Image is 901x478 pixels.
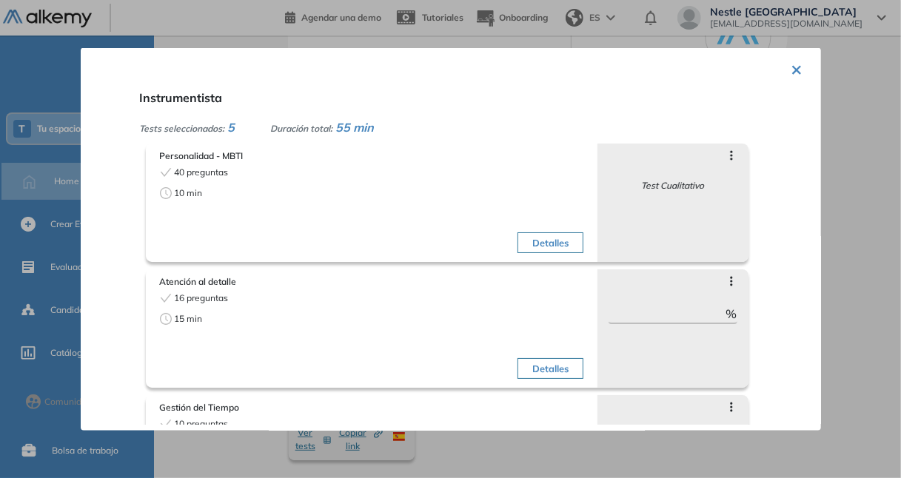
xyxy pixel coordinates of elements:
[175,166,229,179] span: 40 preguntas
[160,313,172,325] span: clock-circle
[160,292,172,304] span: check
[160,418,172,430] span: check
[140,123,225,134] span: Tests seleccionados:
[160,187,172,199] span: clock-circle
[726,305,737,323] span: %
[228,120,235,135] span: 5
[518,358,583,379] button: Detalles
[140,90,223,105] span: Instrumentista
[160,166,172,178] span: check
[271,123,333,134] span: Duración total:
[175,292,229,305] span: 16 preguntas
[160,275,584,289] span: Atención al detalle
[175,186,203,200] span: 10 min
[791,54,803,83] button: ×
[336,120,375,135] span: 55 min
[160,149,584,163] span: Personalidad - MBTI
[160,401,584,414] span: Gestión del Tiempo
[641,179,704,192] span: Test Cualitativo
[175,312,203,326] span: 15 min
[518,232,583,253] button: Detalles
[175,417,229,431] span: 10 preguntas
